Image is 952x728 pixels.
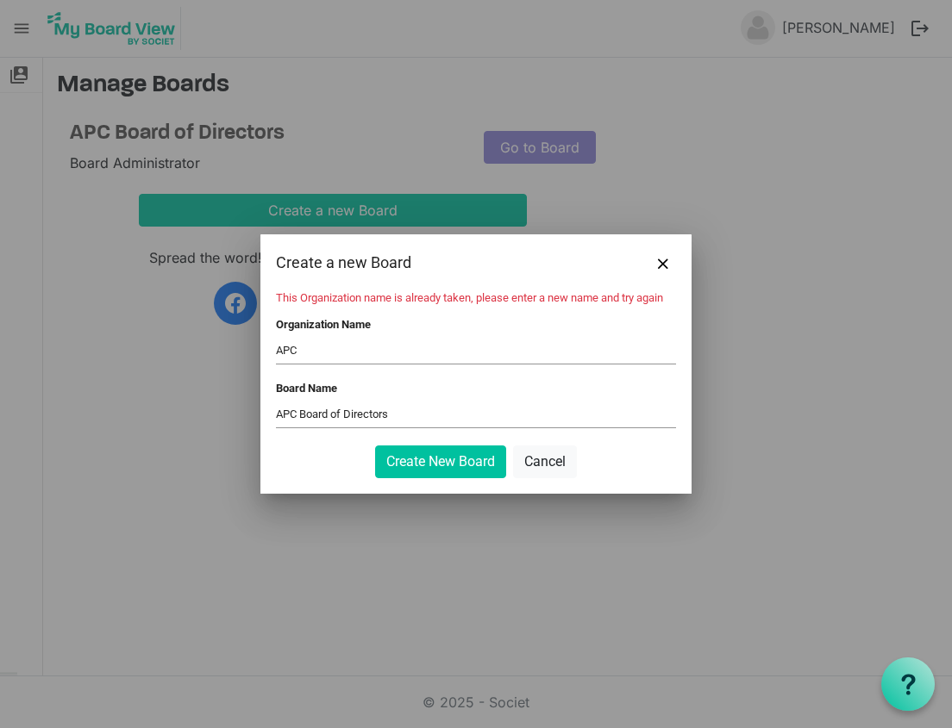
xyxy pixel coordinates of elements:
[650,250,676,276] button: Close
[276,250,596,276] div: Create a new Board
[375,445,506,478] button: Create New Board
[513,445,577,478] button: Cancel
[276,318,371,331] label: Organization Name
[276,382,337,395] label: Board Name
[276,291,676,304] li: This Organization name is already taken, please enter a new name and try again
